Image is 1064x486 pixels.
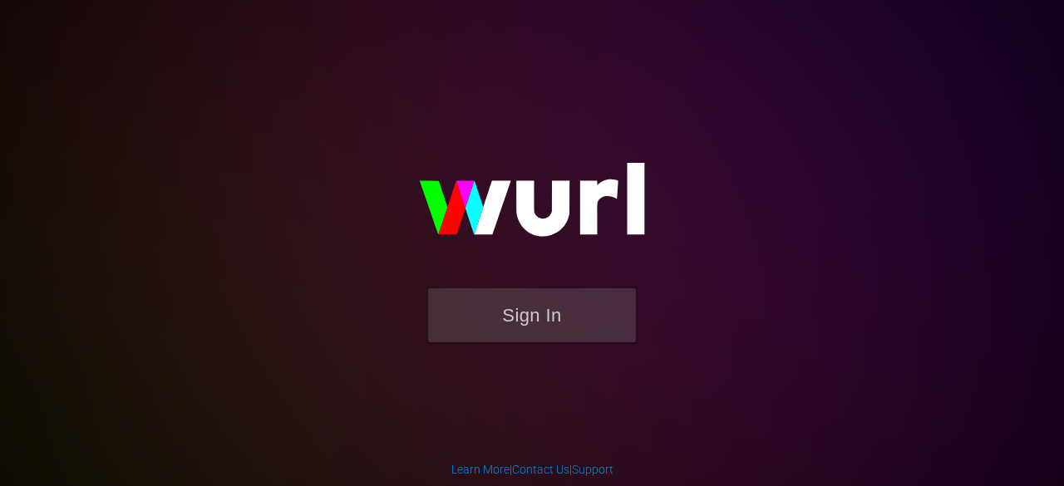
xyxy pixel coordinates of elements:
button: Sign In [428,288,636,342]
a: Contact Us [512,463,569,476]
img: wurl-logo-on-black-223613ac3d8ba8fe6dc639794a292ebdb59501304c7dfd60c99c58986ef67473.svg [366,127,698,288]
div: | | [451,461,613,478]
a: Learn More [451,463,510,476]
a: Support [572,463,613,476]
